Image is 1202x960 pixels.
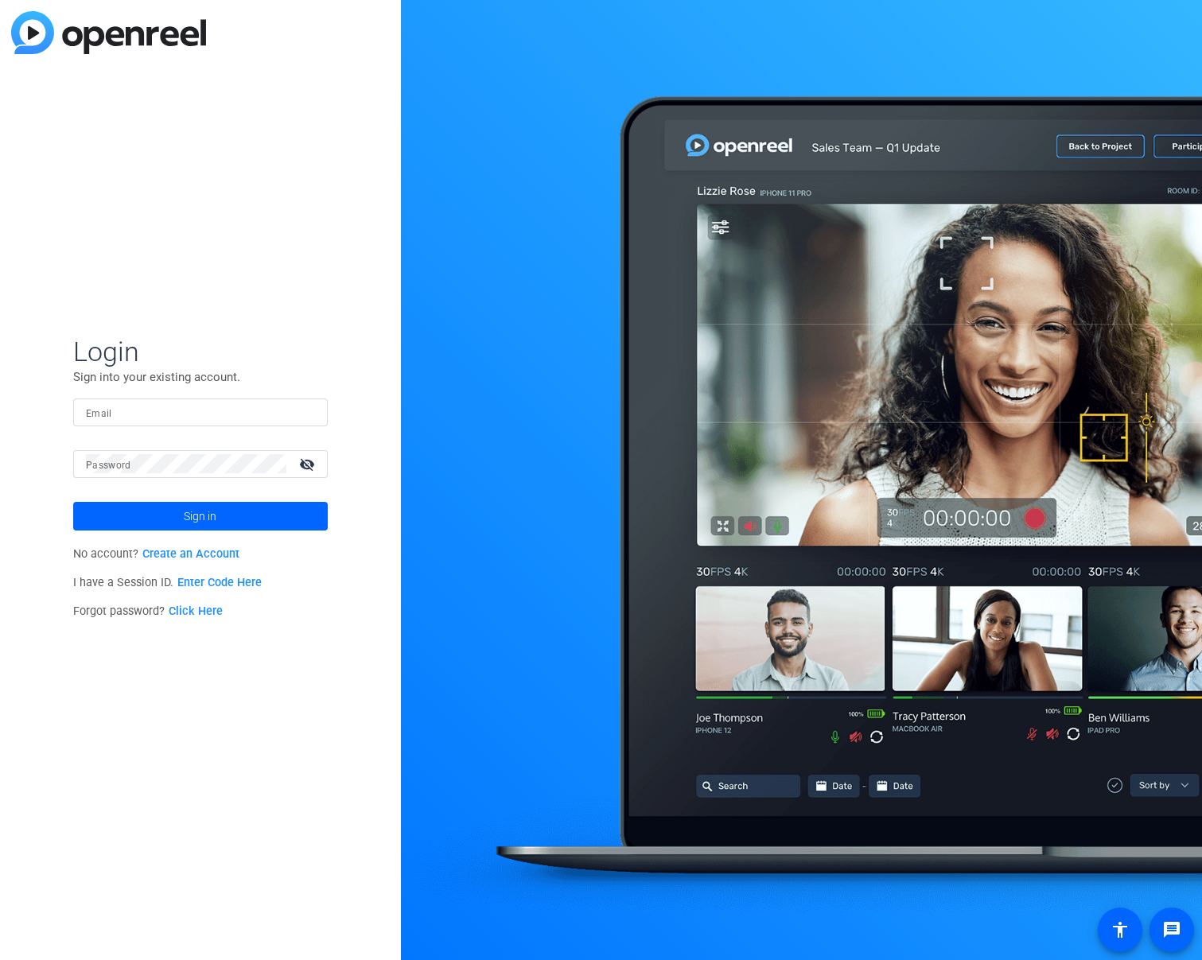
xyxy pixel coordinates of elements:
span: No account? [73,547,239,561]
mat-icon: visibility_off [290,453,328,476]
span: Login [73,335,328,368]
mat-label: Password [86,460,131,471]
input: Enter Email Address [86,402,315,422]
p: Sign into your existing account. [73,368,328,386]
mat-label: Email [86,408,112,419]
a: Enter Code Here [177,576,262,589]
a: Create an Account [142,547,239,561]
mat-icon: accessibility [1111,920,1130,939]
button: Sign in [73,502,328,531]
span: Sign in [184,496,216,536]
a: Click Here [169,604,223,618]
span: I have a Session ID. [73,576,262,589]
mat-icon: message [1162,920,1181,939]
span: Forgot password? [73,604,223,618]
img: blue-gradient.svg [11,11,206,54]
